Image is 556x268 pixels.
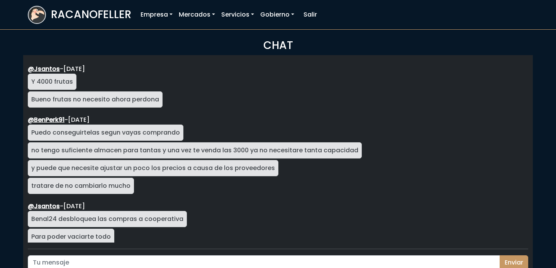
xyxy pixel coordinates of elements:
[51,8,131,21] h3: RACANOFELLER
[28,125,183,141] div: Puedo conseguirtelas segun vayas comprando
[28,115,64,124] a: @BenPerk91
[300,7,320,22] a: Salir
[28,64,60,73] a: @Jsantos
[28,39,528,52] h3: CHAT
[28,74,76,90] div: Y 4000 frutas
[257,7,297,22] a: Gobierno
[63,202,85,211] span: sábado, mayo 10, 2025 9:17 PM
[68,115,90,124] span: sábado, mayo 10, 2025 8:13 PM
[28,142,362,158] div: no tengo suficiente almacen para tantas y una vez te venda las 3000 ya no necesitare tanta capacidad
[63,64,85,73] span: sábado, mayo 10, 2025 7:33 PM
[218,7,257,22] a: Servicios
[28,178,134,194] div: tratare de no cambiarlo mucho
[28,202,60,211] a: @Jsantos
[28,91,163,108] div: Bueno frutas no necesito ahora perdona
[28,4,131,26] a: RACANOFELLER
[29,7,45,21] img: logoracarojo.png
[28,115,525,125] div: -
[28,229,114,245] div: Para poder vaciarte todo
[28,211,187,227] div: Benal24 desbloquea las compras a cooperativa
[28,64,525,74] div: -
[137,7,176,22] a: Empresa
[28,160,278,176] div: y puede que necesite ajustar un poco los precios a causa de los proveedores
[176,7,218,22] a: Mercados
[28,202,525,211] div: -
